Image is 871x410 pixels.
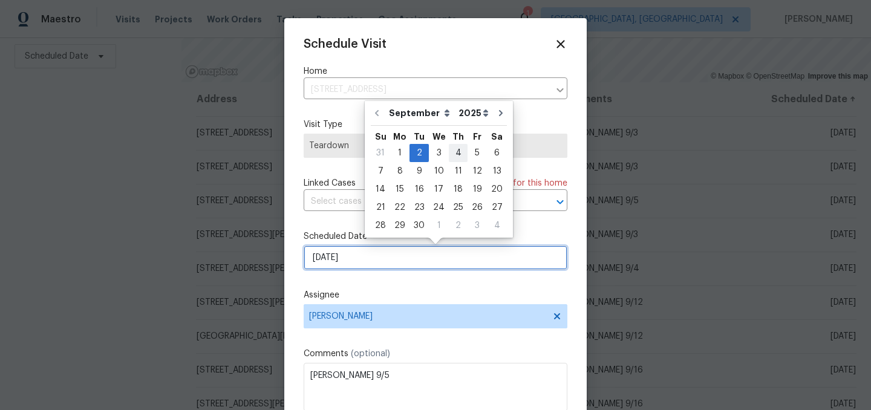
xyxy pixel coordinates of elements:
div: 29 [390,217,409,234]
div: 10 [429,163,449,180]
div: Mon Sep 22 2025 [390,198,409,216]
div: 11 [449,163,468,180]
div: 7 [371,163,390,180]
div: 27 [487,199,507,216]
label: Visit Type [304,119,567,131]
div: Wed Oct 01 2025 [429,216,449,235]
div: 20 [487,181,507,198]
div: 8 [390,163,409,180]
div: 19 [468,181,487,198]
input: M/D/YYYY [304,246,567,270]
span: [PERSON_NAME] [309,311,546,321]
abbr: Friday [473,132,481,141]
div: Fri Oct 03 2025 [468,216,487,235]
div: Mon Sep 29 2025 [390,216,409,235]
div: 14 [371,181,390,198]
select: Year [455,104,492,122]
div: Thu Sep 18 2025 [449,180,468,198]
span: Linked Cases [304,177,356,189]
abbr: Monday [393,132,406,141]
div: 18 [449,181,468,198]
div: 2 [409,145,429,161]
div: 1 [429,217,449,234]
div: Fri Sep 19 2025 [468,180,487,198]
input: Select cases [304,192,533,211]
div: Tue Sep 23 2025 [409,198,429,216]
span: Close [554,37,567,51]
div: Sat Sep 27 2025 [487,198,507,216]
div: Thu Sep 25 2025 [449,198,468,216]
div: Sun Sep 21 2025 [371,198,390,216]
div: 12 [468,163,487,180]
div: Mon Sep 01 2025 [390,144,409,162]
div: Thu Oct 02 2025 [449,216,468,235]
div: Sun Sep 28 2025 [371,216,390,235]
div: Tue Sep 30 2025 [409,216,429,235]
label: Assignee [304,289,567,301]
div: 30 [409,217,429,234]
div: 4 [487,217,507,234]
button: Go to previous month [368,101,386,125]
span: (optional) [351,350,390,358]
div: 21 [371,199,390,216]
abbr: Wednesday [432,132,446,141]
div: Sat Sep 20 2025 [487,180,507,198]
span: Schedule Visit [304,38,387,50]
abbr: Saturday [491,132,503,141]
div: Mon Sep 15 2025 [390,180,409,198]
div: 25 [449,199,468,216]
button: Go to next month [492,101,510,125]
div: Fri Sep 05 2025 [468,144,487,162]
abbr: Sunday [375,132,387,141]
div: Sat Sep 06 2025 [487,144,507,162]
div: Thu Sep 11 2025 [449,162,468,180]
div: 9 [409,163,429,180]
div: Sat Oct 04 2025 [487,216,507,235]
div: Wed Sep 10 2025 [429,162,449,180]
div: Sun Aug 31 2025 [371,144,390,162]
div: 28 [371,217,390,234]
div: 4 [449,145,468,161]
div: 2 [449,217,468,234]
input: Enter in an address [304,80,549,99]
div: Sat Sep 13 2025 [487,162,507,180]
div: Sun Sep 07 2025 [371,162,390,180]
div: 22 [390,199,409,216]
div: Tue Sep 16 2025 [409,180,429,198]
label: Comments [304,348,567,360]
div: Thu Sep 04 2025 [449,144,468,162]
div: 23 [409,199,429,216]
div: Fri Sep 12 2025 [468,162,487,180]
div: 5 [468,145,487,161]
abbr: Thursday [452,132,464,141]
div: 6 [487,145,507,161]
div: Wed Sep 03 2025 [429,144,449,162]
div: Wed Sep 24 2025 [429,198,449,216]
div: 3 [429,145,449,161]
div: 31 [371,145,390,161]
label: Scheduled Date [304,230,567,242]
div: Mon Sep 08 2025 [390,162,409,180]
div: 3 [468,217,487,234]
span: Teardown [309,140,562,152]
div: 13 [487,163,507,180]
div: Tue Sep 02 2025 [409,144,429,162]
div: 26 [468,199,487,216]
div: Sun Sep 14 2025 [371,180,390,198]
div: 16 [409,181,429,198]
div: 17 [429,181,449,198]
button: Open [552,194,569,210]
select: Month [386,104,455,122]
div: Wed Sep 17 2025 [429,180,449,198]
abbr: Tuesday [414,132,425,141]
div: Fri Sep 26 2025 [468,198,487,216]
div: Tue Sep 09 2025 [409,162,429,180]
div: 24 [429,199,449,216]
div: 1 [390,145,409,161]
div: 15 [390,181,409,198]
label: Home [304,65,567,77]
